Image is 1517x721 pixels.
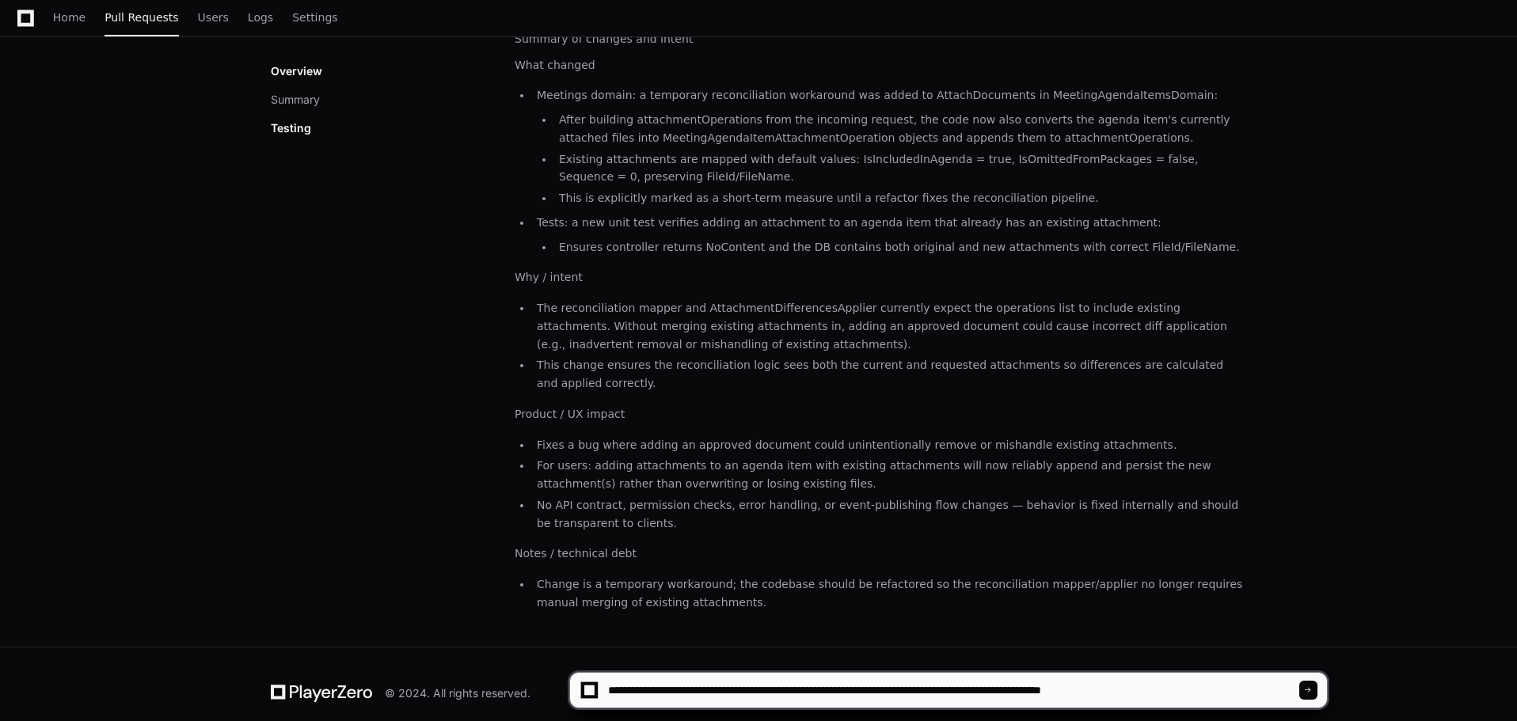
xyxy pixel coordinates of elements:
[532,214,1246,256] li: Tests: a new unit test verifies adding an attachment to an agenda item that already has an existi...
[105,13,178,22] span: Pull Requests
[515,268,1246,287] p: Why / intent
[292,13,337,22] span: Settings
[515,545,1246,563] p: Notes / technical debt
[554,111,1246,147] li: After building attachmentOperations from the incoming request, the code now also converts the age...
[532,436,1246,454] li: Fixes a bug where adding an approved document could unintentionally remove or mishandle existing ...
[554,189,1246,207] li: This is explicitly marked as a short-term measure until a refactor fixes the reconciliation pipel...
[515,56,1246,74] p: What changed
[515,30,1246,48] p: Summary of changes and intent
[271,63,322,79] p: Overview
[198,13,229,22] span: Users
[53,13,86,22] span: Home
[532,575,1246,612] li: Change is a temporary workaround; the codebase should be refactored so the reconciliation mapper/...
[271,120,311,136] p: Testing
[248,13,273,22] span: Logs
[532,457,1246,493] li: For users: adding attachments to an agenda item with existing attachments will now reliably appen...
[554,150,1246,187] li: Existing attachments are mapped with default values: IsIncludedInAgenda = true, IsOmittedFromPack...
[532,86,1246,207] li: Meetings domain: a temporary reconciliation workaround was added to AttachDocuments in MeetingAge...
[271,92,320,108] button: Summary
[554,238,1246,256] li: Ensures controller returns NoContent and the DB contains both original and new attachments with c...
[532,356,1246,393] li: This change ensures the reconciliation logic sees both the current and requested attachments so d...
[532,299,1246,353] li: The reconciliation mapper and AttachmentDifferencesApplier currently expect the operations list t...
[532,496,1246,533] li: No API contract, permission checks, error handling, or event-publishing flow changes — behavior i...
[515,405,1246,423] p: Product / UX impact
[385,685,530,701] div: © 2024. All rights reserved.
